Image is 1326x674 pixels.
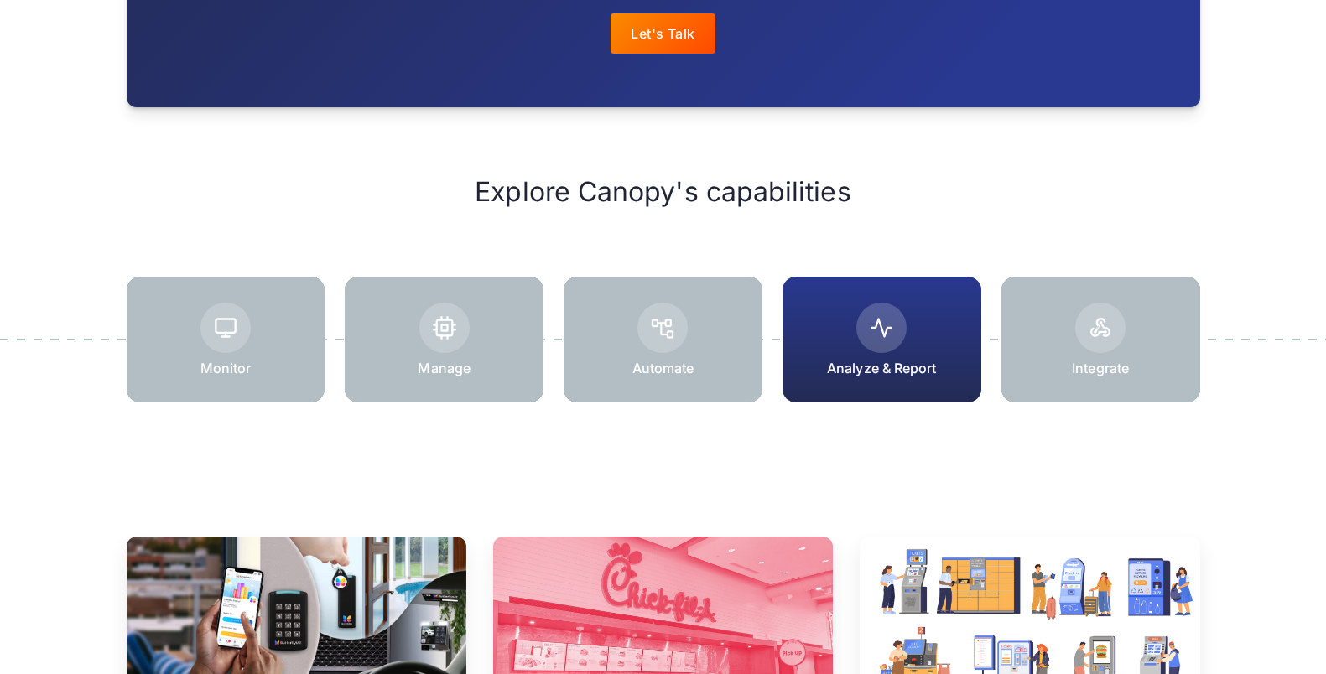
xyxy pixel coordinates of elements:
[345,277,543,402] a: Manage
[611,13,715,54] a: Let's Talk
[127,174,1200,210] h2: Explore Canopy's capabilities
[564,277,762,402] a: Automate
[200,360,252,376] p: Monitor
[827,360,936,376] p: Analyze & Report
[127,277,325,402] a: Monitor
[783,277,981,402] a: Analyze & Report
[632,360,694,376] p: Automate
[1072,360,1129,376] p: Integrate
[1001,277,1200,402] a: Integrate
[418,360,470,376] p: Manage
